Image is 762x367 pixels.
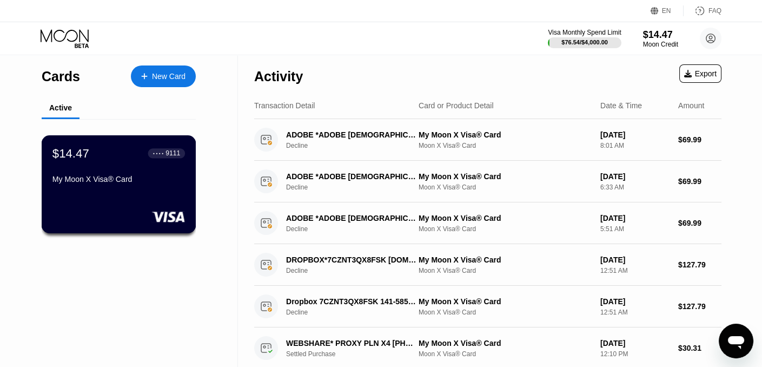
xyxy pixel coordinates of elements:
div: $127.79 [678,260,721,269]
iframe: Button to launch messaging window [719,324,753,358]
div: 8:01 AM [600,142,670,149]
div: $69.99 [678,135,721,144]
div: $14.47Moon Credit [643,29,678,48]
div: Date & Time [600,101,642,110]
div: $69.99 [678,219,721,227]
div: My Moon X Visa® Card [52,175,185,183]
div: $14.47 [52,146,89,160]
div: $30.31 [678,344,721,352]
div: ADOBE *ADOBE [DEMOGRAPHIC_DATA][PERSON_NAME] [GEOGRAPHIC_DATA]DeclineMy Moon X Visa® CardMoon X V... [254,202,721,244]
div: ● ● ● ● [153,152,164,155]
div: $127.79 [678,302,721,311]
div: Dropbox 7CZNT3QX8FSK 141-58576933 US [286,297,416,306]
div: [DATE] [600,255,670,264]
div: Card or Product Detail [419,101,494,110]
div: My Moon X Visa® Card [419,339,592,348]
div: EN [651,5,684,16]
div: 9111 [165,149,180,157]
div: Export [684,69,717,78]
div: Decline [286,225,426,233]
div: Moon X Visa® Card [419,350,592,358]
div: EN [662,7,671,15]
div: ADOBE *ADOBE [DEMOGRAPHIC_DATA][PERSON_NAME] [GEOGRAPHIC_DATA]DeclineMy Moon X Visa® CardMoon X V... [254,161,721,202]
div: New Card [131,65,196,87]
div: Active [49,103,72,112]
div: Transaction Detail [254,101,315,110]
div: Cards [42,69,80,84]
div: ADOBE *ADOBE [DEMOGRAPHIC_DATA][PERSON_NAME] [GEOGRAPHIC_DATA]DeclineMy Moon X Visa® CardMoon X V... [254,119,721,161]
div: 5:51 AM [600,225,670,233]
div: [DATE] [600,214,670,222]
div: $76.54 / $4,000.00 [561,39,608,45]
div: 12:51 AM [600,309,670,316]
div: My Moon X Visa® Card [419,214,592,222]
div: ADOBE *ADOBE [DEMOGRAPHIC_DATA][PERSON_NAME] [GEOGRAPHIC_DATA] [286,130,416,139]
div: ADOBE *ADOBE [DEMOGRAPHIC_DATA][PERSON_NAME] [GEOGRAPHIC_DATA] [286,214,416,222]
div: Visa Monthly Spend Limit [548,29,621,36]
div: 6:33 AM [600,183,670,191]
div: Visa Monthly Spend Limit$76.54/$4,000.00 [548,29,621,48]
div: $14.47 [643,29,678,41]
div: My Moon X Visa® Card [419,172,592,181]
div: DROPBOX*7CZNT3QX8FSK [DOMAIN_NAME] USDeclineMy Moon X Visa® CardMoon X Visa® Card[DATE]12:51 AM$1... [254,244,721,286]
div: My Moon X Visa® Card [419,130,592,139]
div: $14.47● ● ● ●9111My Moon X Visa® Card [42,136,195,233]
div: $69.99 [678,177,721,186]
div: Moon Credit [643,41,678,48]
div: New Card [152,72,185,81]
div: [DATE] [600,130,670,139]
div: [DATE] [600,172,670,181]
div: WEBSHARE* PROXY PLN X4 [PHONE_NUMBER] US [286,339,416,348]
div: Decline [286,142,426,149]
div: [DATE] [600,297,670,306]
div: 12:51 AM [600,267,670,274]
div: Moon X Visa® Card [419,309,592,316]
div: Activity [254,69,303,84]
div: 12:10 PM [600,350,670,358]
div: Moon X Visa® Card [419,267,592,274]
div: Amount [678,101,704,110]
div: My Moon X Visa® Card [419,255,592,264]
div: Decline [286,183,426,191]
div: ADOBE *ADOBE [DEMOGRAPHIC_DATA][PERSON_NAME] [GEOGRAPHIC_DATA] [286,172,416,181]
div: Dropbox 7CZNT3QX8FSK 141-58576933 USDeclineMy Moon X Visa® CardMoon X Visa® Card[DATE]12:51 AM$12... [254,286,721,327]
div: FAQ [708,7,721,15]
div: My Moon X Visa® Card [419,297,592,306]
div: Decline [286,309,426,316]
div: FAQ [684,5,721,16]
div: Moon X Visa® Card [419,225,592,233]
div: Decline [286,267,426,274]
div: Moon X Visa® Card [419,183,592,191]
div: DROPBOX*7CZNT3QX8FSK [DOMAIN_NAME] US [286,255,416,264]
div: Settled Purchase [286,350,426,358]
div: [DATE] [600,339,670,348]
div: Moon X Visa® Card [419,142,592,149]
div: Export [679,64,721,83]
